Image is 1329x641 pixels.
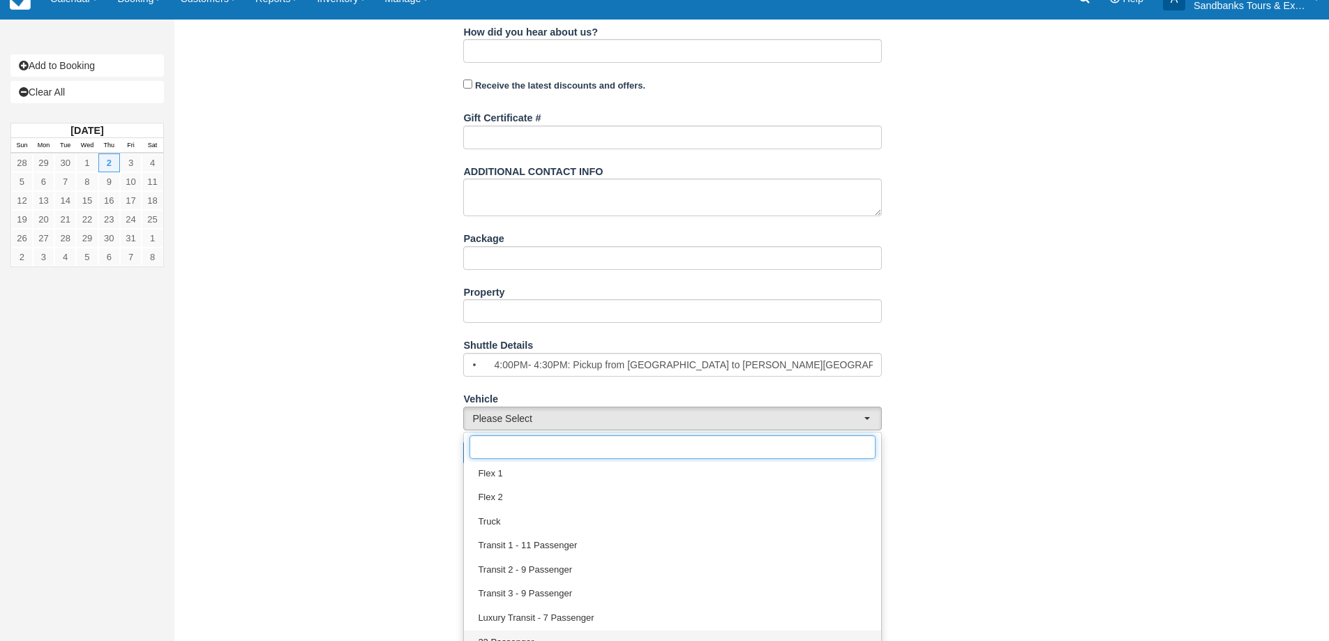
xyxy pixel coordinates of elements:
[463,333,533,353] label: Shuttle Details
[98,172,120,191] a: 9
[33,138,54,153] th: Mon
[98,229,120,248] a: 30
[142,153,163,172] a: 4
[54,210,76,229] a: 21
[478,515,500,529] span: Truck
[463,20,598,40] label: How did you hear about us?
[142,210,163,229] a: 25
[120,191,142,210] a: 17
[54,153,76,172] a: 30
[142,138,163,153] th: Sat
[54,172,76,191] a: 7
[142,248,163,266] a: 8
[478,564,572,577] span: Transit 2 - 9 Passenger
[475,80,645,91] strong: Receive the latest discounts and offers.
[70,125,103,136] strong: [DATE]
[120,172,142,191] a: 10
[463,387,498,407] label: Vehicle
[120,153,142,172] a: 3
[76,153,98,172] a: 1
[11,229,33,248] a: 26
[142,229,163,248] a: 1
[120,210,142,229] a: 24
[76,229,98,248] a: 29
[98,138,120,153] th: Thu
[463,80,472,89] input: Receive the latest discounts and offers.
[76,210,98,229] a: 22
[76,248,98,266] a: 5
[11,191,33,210] a: 12
[33,248,54,266] a: 3
[98,248,120,266] a: 6
[463,227,504,246] label: Package
[76,172,98,191] a: 8
[11,210,33,229] a: 19
[478,491,502,504] span: Flex 2
[463,106,541,126] label: Gift Certificate #
[463,160,603,179] label: ADDITIONAL CONTACT INFO
[120,229,142,248] a: 31
[76,138,98,153] th: Wed
[98,153,120,172] a: 2
[478,467,502,481] span: Flex 1
[33,229,54,248] a: 27
[10,81,164,103] a: Clear All
[120,248,142,266] a: 7
[54,138,76,153] th: Tue
[33,172,54,191] a: 6
[33,210,54,229] a: 20
[33,153,54,172] a: 29
[54,191,76,210] a: 14
[478,587,572,601] span: Transit 3 - 9 Passenger
[478,539,577,552] span: Transit 1 - 11 Passenger
[11,153,33,172] a: 28
[54,248,76,266] a: 4
[11,138,33,153] th: Sun
[54,229,76,248] a: 28
[98,210,120,229] a: 23
[142,191,163,210] a: 18
[10,54,164,77] a: Add to Booking
[142,172,163,191] a: 11
[463,407,882,430] button: Please Select
[11,172,33,191] a: 5
[98,191,120,210] a: 16
[463,280,504,300] label: Property
[478,612,594,625] span: Luxury Transit - 7 Passenger
[33,191,54,210] a: 13
[11,248,33,266] a: 2
[120,138,142,153] th: Fri
[472,412,864,425] span: Please Select
[76,191,98,210] a: 15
